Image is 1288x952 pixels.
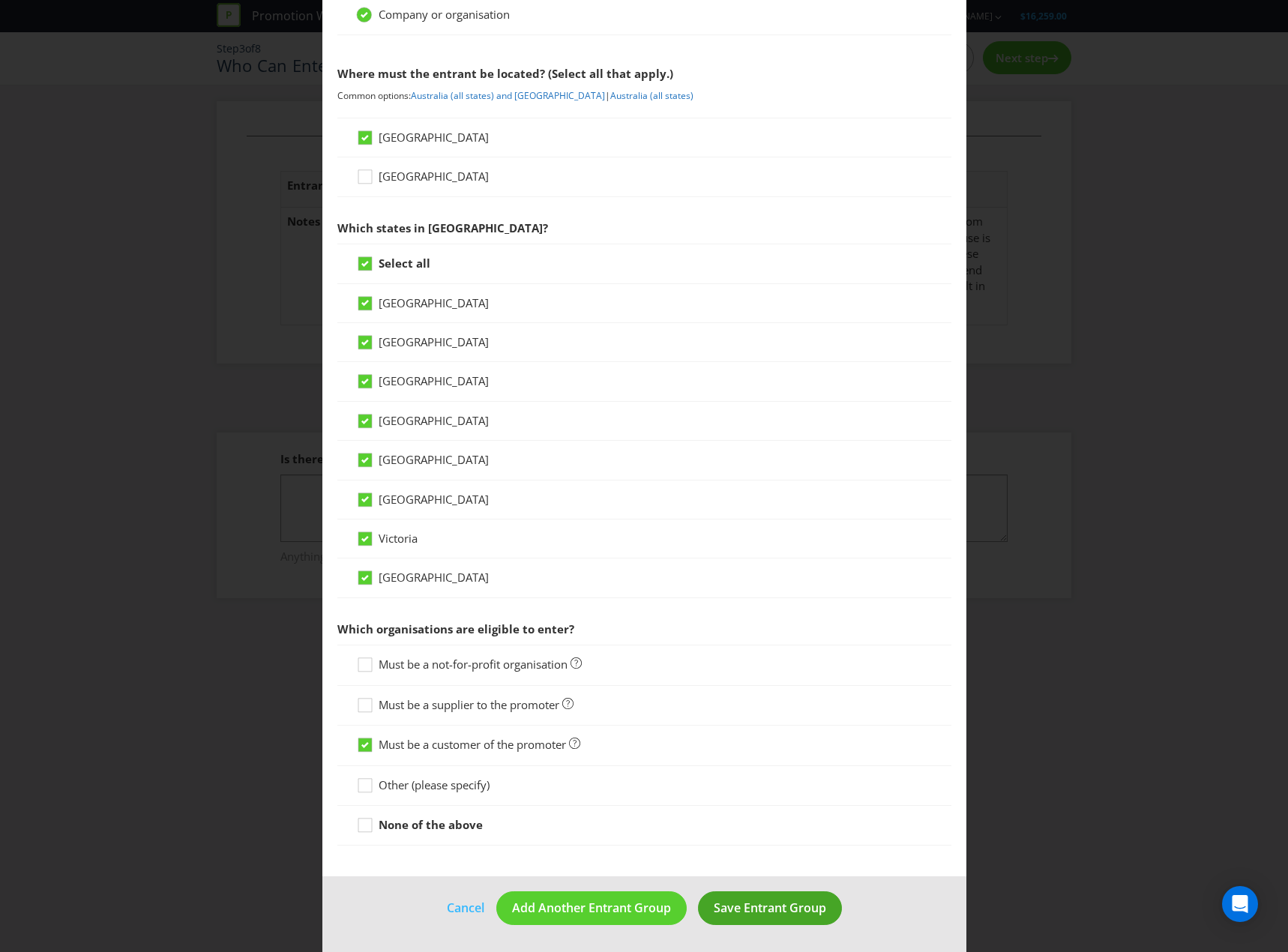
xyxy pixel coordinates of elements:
[610,89,693,102] a: Australia (all states)
[379,334,489,349] span: [GEOGRAPHIC_DATA]
[1222,886,1258,922] div: Open Intercom Messenger
[379,737,566,752] span: Must be a customer of the promoter
[379,295,489,310] span: [GEOGRAPHIC_DATA]
[379,7,510,22] span: Company or organisation
[379,373,489,388] span: [GEOGRAPHIC_DATA]
[379,130,489,145] span: [GEOGRAPHIC_DATA]
[379,452,489,467] span: [GEOGRAPHIC_DATA]
[379,531,418,546] span: Victoria
[379,256,430,271] strong: Select all
[512,900,671,916] span: Add Another Entrant Group
[379,697,559,712] span: Must be a supplier to the promoter
[379,657,568,672] span: Must be a not-for-profit organisation
[698,891,842,925] button: Save Entrant Group
[379,169,489,184] span: [GEOGRAPHIC_DATA]
[379,777,490,792] span: Other (please specify)
[337,220,548,235] span: Which states in [GEOGRAPHIC_DATA]?
[337,621,574,636] span: Which organisations are eligible to enter?
[379,492,489,507] span: [GEOGRAPHIC_DATA]
[337,58,951,89] div: Where must the entrant be located? (Select all that apply.)
[496,891,687,925] button: Add Another Entrant Group
[379,570,489,585] span: [GEOGRAPHIC_DATA]
[411,89,605,102] a: Australia (all states) and [GEOGRAPHIC_DATA]
[337,89,411,102] span: Common options:
[379,413,489,428] span: [GEOGRAPHIC_DATA]
[379,817,483,832] strong: None of the above
[605,89,610,102] span: |
[446,899,485,918] a: Cancel
[714,900,826,916] span: Save Entrant Group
